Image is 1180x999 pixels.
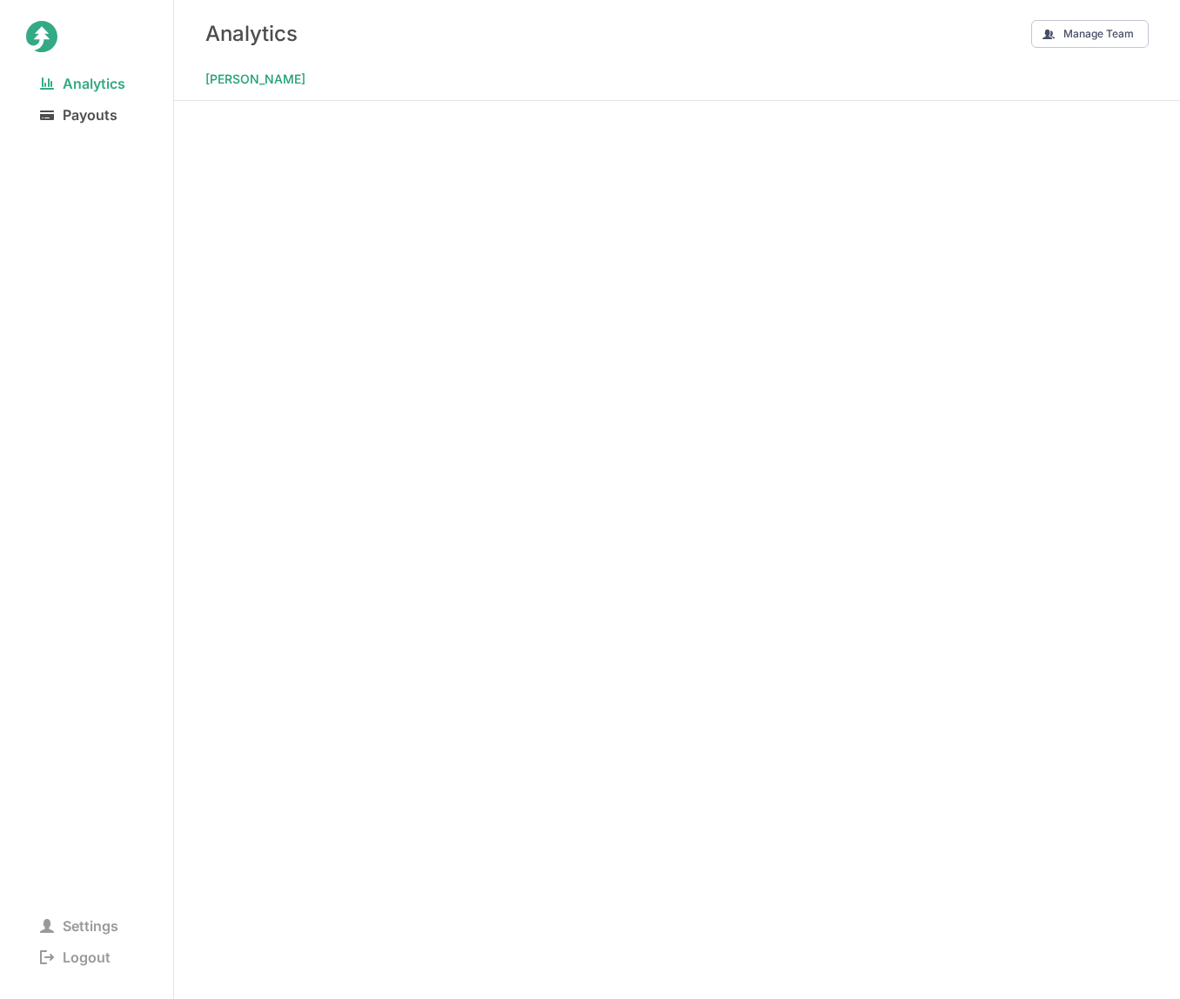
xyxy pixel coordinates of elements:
h3: Analytics [205,21,298,46]
span: Logout [26,945,124,969]
button: Manage Team [1031,20,1149,48]
span: Analytics [26,71,139,96]
span: Settings [26,914,132,938]
span: Payouts [26,103,131,127]
span: [PERSON_NAME] [205,67,305,91]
